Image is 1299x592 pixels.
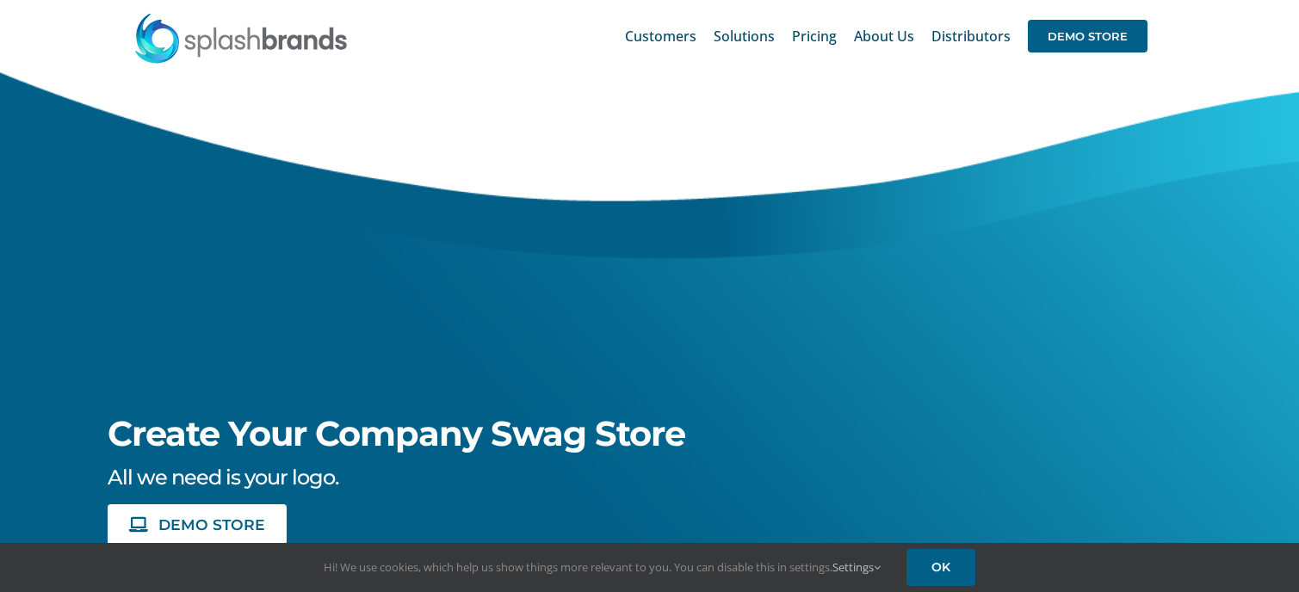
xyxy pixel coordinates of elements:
span: Pricing [792,29,837,43]
nav: Main Menu [625,9,1147,64]
img: SplashBrands.com Logo [133,12,349,64]
span: Customers [625,29,696,43]
a: Settings [832,559,881,575]
span: All we need is your logo. [108,465,338,490]
span: Solutions [714,29,775,43]
span: Hi! We use cookies, which help us show things more relevant to you. You can disable this in setti... [324,559,881,575]
a: Pricing [792,9,837,64]
a: Customers [625,9,696,64]
span: DEMO STORE [158,517,265,532]
span: Create Your Company Swag Store [108,412,685,454]
a: DEMO STORE [108,504,287,545]
a: OK [906,549,975,586]
span: About Us [854,29,914,43]
a: DEMO STORE [1028,9,1147,64]
span: DEMO STORE [1028,20,1147,52]
a: Distributors [931,9,1011,64]
span: Distributors [931,29,1011,43]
